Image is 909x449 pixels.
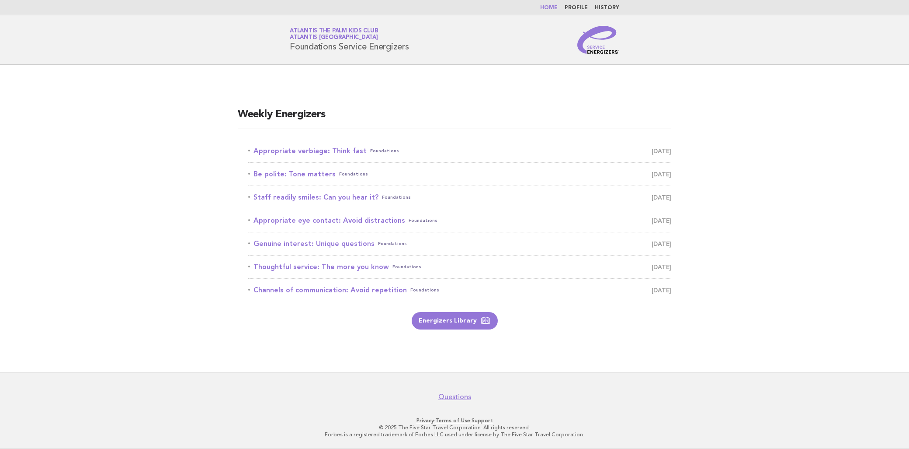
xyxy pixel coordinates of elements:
span: [DATE] [652,168,671,180]
span: Foundations [339,168,368,180]
span: Foundations [382,191,411,203]
h2: Weekly Energizers [238,108,671,129]
span: Foundations [378,238,407,250]
span: [DATE] [652,191,671,203]
p: Forbes is a registered trademark of Forbes LLC used under license by The Five Star Travel Corpora... [187,431,722,438]
a: Support [472,417,493,424]
a: Be polite: Tone mattersFoundations [DATE] [248,168,671,180]
a: Questions [438,393,471,401]
span: Foundations [392,261,421,273]
a: History [595,5,619,11]
span: [DATE] [652,238,671,250]
span: [DATE] [652,284,671,296]
a: Staff readily smiles: Can you hear it?Foundations [DATE] [248,191,671,203]
span: Foundations [410,284,439,296]
a: Channels of communication: Avoid repetitionFoundations [DATE] [248,284,671,296]
a: Thoughtful service: The more you knowFoundations [DATE] [248,261,671,273]
span: Atlantis [GEOGRAPHIC_DATA] [290,35,378,41]
img: Service Energizers [577,26,619,54]
p: · · [187,417,722,424]
a: Terms of Use [435,417,470,424]
span: Foundations [409,214,437,227]
span: [DATE] [652,261,671,273]
a: Privacy [416,417,434,424]
a: Profile [565,5,588,11]
a: Home [540,5,558,11]
span: [DATE] [652,214,671,227]
h1: Foundations Service Energizers [290,28,409,51]
a: Appropriate eye contact: Avoid distractionsFoundations [DATE] [248,214,671,227]
span: Foundations [370,145,399,157]
a: Genuine interest: Unique questionsFoundations [DATE] [248,238,671,250]
a: Atlantis The Palm Kids ClubAtlantis [GEOGRAPHIC_DATA] [290,28,378,40]
a: Appropriate verbiage: Think fastFoundations [DATE] [248,145,671,157]
span: [DATE] [652,145,671,157]
a: Energizers Library [412,312,498,330]
p: © 2025 The Five Star Travel Corporation. All rights reserved. [187,424,722,431]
